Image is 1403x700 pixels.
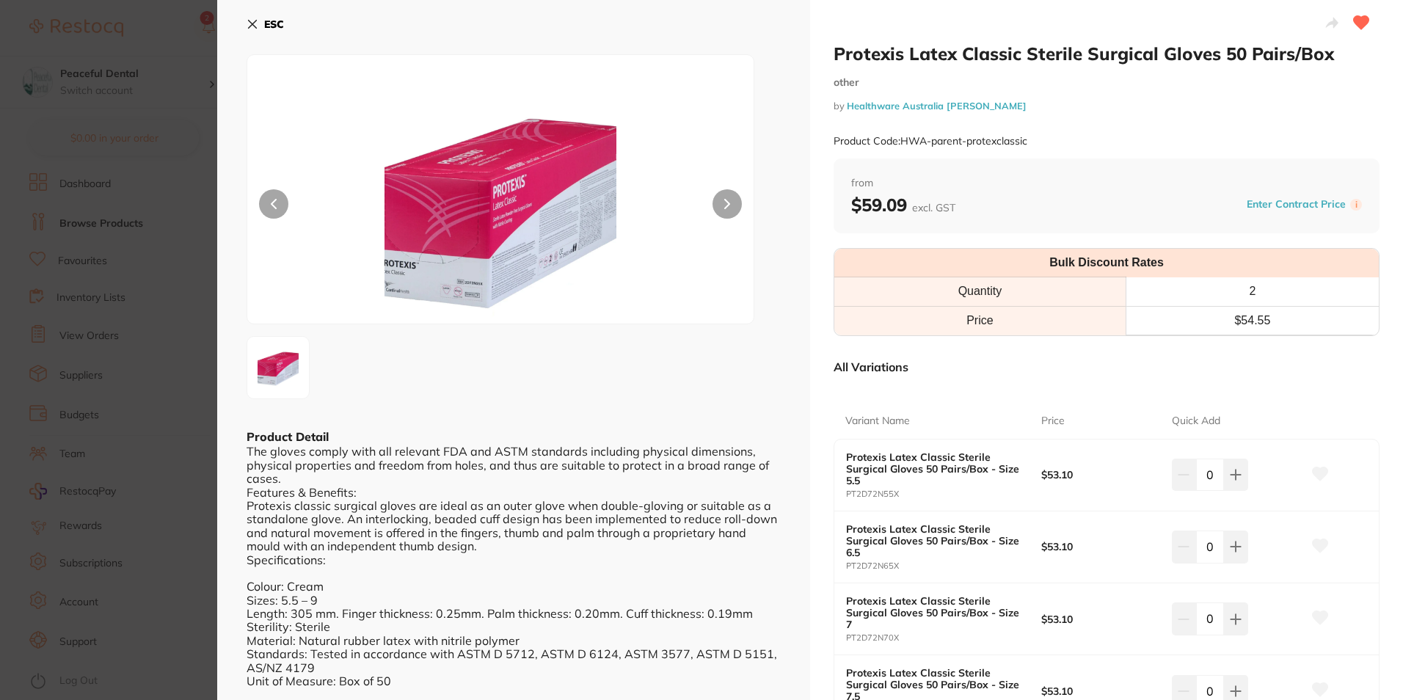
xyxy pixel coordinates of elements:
b: Protexis Latex Classic Sterile Surgical Gloves 50 Pairs/Box - Size 5.5 [846,451,1022,486]
img: cy5wbmc [349,92,652,324]
b: Protexis Latex Classic Sterile Surgical Gloves 50 Pairs/Box - Size 6.5 [846,523,1022,558]
p: Price [1041,414,1065,429]
td: $ 54.55 [1126,306,1379,335]
img: cy5wbmc [252,341,305,394]
p: Variant Name [845,414,910,429]
small: PT2D72N55X [846,489,1041,499]
button: ESC [247,12,284,37]
p: All Variations [834,360,908,374]
b: ESC [264,18,284,31]
th: 2 [1126,277,1379,306]
span: excl. GST [912,201,955,214]
th: Bulk Discount Rates [834,249,1379,277]
td: Price [834,306,1126,335]
b: Product Detail [247,429,329,444]
b: $59.09 [851,194,955,216]
b: $53.10 [1041,469,1159,481]
b: $53.10 [1041,685,1159,697]
th: Quantity [834,277,1126,306]
small: by [834,101,1380,112]
p: Quick Add [1172,414,1220,429]
h2: Protexis Latex Classic Sterile Surgical Gloves 50 Pairs/Box [834,43,1380,65]
label: i [1350,199,1362,211]
b: $53.10 [1041,613,1159,625]
b: Protexis Latex Classic Sterile Surgical Gloves 50 Pairs/Box - Size 7 [846,595,1022,630]
div: The gloves comply with all relevant FDA and ASTM standards including physical dimensions, physica... [247,445,781,688]
span: from [851,176,1362,191]
button: Enter Contract Price [1242,197,1350,211]
small: other [834,76,1380,89]
small: Product Code: HWA-parent-protexclassic [834,135,1027,147]
a: Healthware Australia [PERSON_NAME] [847,100,1027,112]
b: $53.10 [1041,541,1159,553]
small: PT2D72N65X [846,561,1041,571]
small: PT2D72N70X [846,633,1041,643]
